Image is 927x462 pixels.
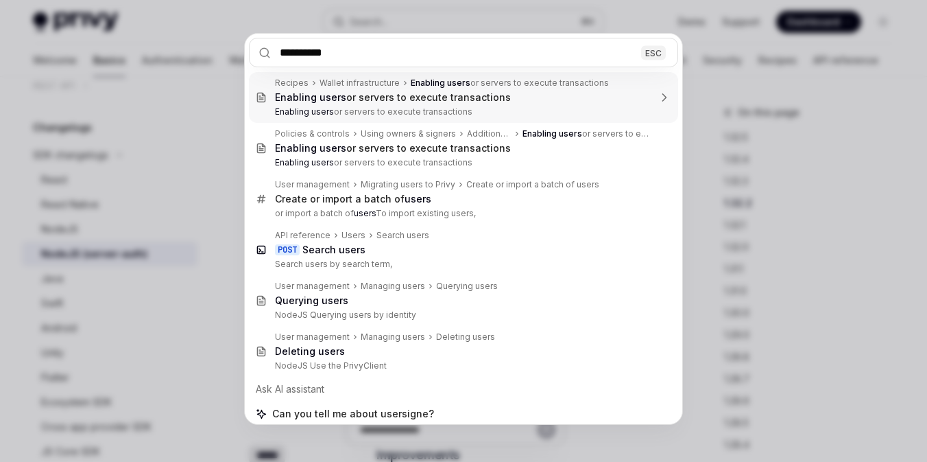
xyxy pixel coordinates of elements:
div: Search users [376,230,429,241]
p: Search users by search term, [275,259,649,270]
div: Create or import a batch of users [466,179,599,190]
b: users [405,193,431,205]
p: NodeJS Use the PrivyClient [275,360,649,371]
div: Managing users [361,332,425,343]
b: Deleting users [275,345,345,357]
div: Create or import a batch of [275,193,431,205]
div: Ask AI assistant [249,377,678,402]
div: ESC [641,45,666,60]
div: Migrating users to Privy [361,179,455,190]
div: or servers to execute transactions [411,78,609,89]
b: Search users [302,244,365,255]
b: Enabling users [411,78,470,88]
p: or servers to execute transactions [275,106,649,117]
b: Enabling users [275,157,334,168]
div: or servers to execute transactions [275,91,511,104]
b: Enabling users [522,128,582,139]
div: API reference [275,230,330,241]
div: or servers to execute transactions [275,142,511,154]
b: Enabling users [275,142,346,154]
b: Enabling users [275,91,346,103]
div: Users [341,230,365,241]
span: Can you tell me about usersigne? [272,407,434,421]
div: Querying users [436,281,498,292]
div: POST [275,244,300,255]
div: Recipes [275,78,309,89]
b: Querying users [275,294,348,306]
div: Using owners & signers [361,128,456,139]
p: or import a batch of To import existing users, [275,208,649,219]
div: Additional signers [467,128,511,139]
div: User management [275,179,350,190]
b: Enabling users [275,106,334,117]
div: Wallet infrastructure [320,78,400,89]
div: Policies & controls [275,128,350,139]
b: users [354,208,376,218]
p: NodeJS Querying users by identity [275,310,649,321]
div: or servers to execute transactions [522,128,649,139]
div: User management [275,281,350,292]
p: or servers to execute transactions [275,157,649,168]
div: Managing users [361,281,425,292]
div: User management [275,332,350,343]
div: Deleting users [436,332,495,343]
